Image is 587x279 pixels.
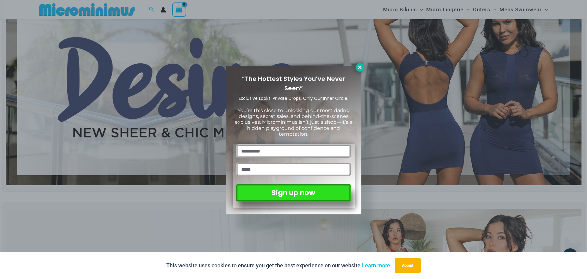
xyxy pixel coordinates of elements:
[235,107,352,137] span: You’re this close to unlocking our most daring designs, secret sales, and behind-the-scenes exclu...
[395,258,421,273] button: Accept
[166,261,390,270] p: This website uses cookies to ensure you get the best experience on our website.
[362,262,390,269] a: Learn more
[242,74,345,92] span: “The Hottest Styles You’ve Never Seen”
[356,63,364,72] button: Close
[236,184,351,202] button: Sign up now
[239,95,348,101] span: Exclusive Looks. Private Drops. Only Our Inner Circle.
